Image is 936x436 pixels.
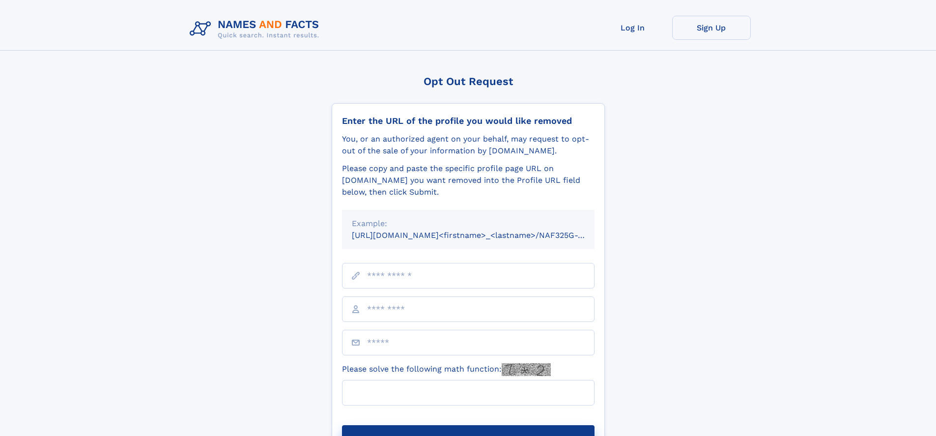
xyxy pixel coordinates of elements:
[352,231,613,240] small: [URL][DOMAIN_NAME]<firstname>_<lastname>/NAF325G-xxxxxxxx
[594,16,672,40] a: Log In
[352,218,585,230] div: Example:
[332,75,605,87] div: Opt Out Request
[342,363,551,376] label: Please solve the following math function:
[342,116,595,126] div: Enter the URL of the profile you would like removed
[186,16,327,42] img: Logo Names and Facts
[342,163,595,198] div: Please copy and paste the specific profile page URL on [DOMAIN_NAME] you want removed into the Pr...
[342,133,595,157] div: You, or an authorized agent on your behalf, may request to opt-out of the sale of your informatio...
[672,16,751,40] a: Sign Up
